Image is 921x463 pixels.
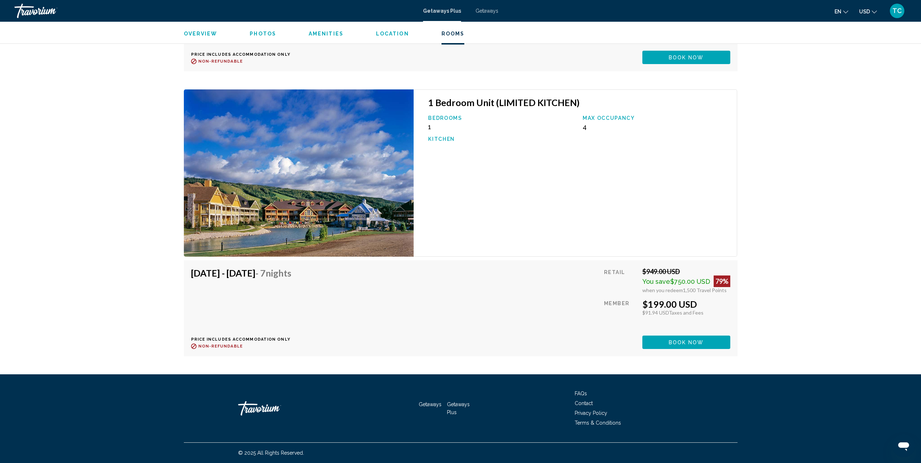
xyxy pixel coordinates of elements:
span: 1,500 Travel Points [683,287,727,293]
span: Non-refundable [198,344,243,349]
button: Change currency [859,6,877,17]
span: 1 [428,123,431,131]
a: Travorium [14,4,416,18]
span: when you redeem [642,287,683,293]
a: Getaways [419,401,442,407]
button: Rooms [442,30,465,37]
div: Retail [604,268,637,293]
div: $199.00 USD [642,299,730,310]
div: $949.00 USD [642,268,730,275]
p: Max Occupancy [583,115,730,121]
span: - 7 [255,268,291,278]
span: Non-refundable [198,59,243,64]
span: You save [642,278,670,285]
button: Amenities [309,30,343,37]
button: Location [376,30,409,37]
span: Taxes and Fees [669,310,704,316]
a: Terms & Conditions [575,420,621,426]
a: Contact [575,400,593,406]
a: Privacy Policy [575,410,607,416]
span: TC [892,7,902,14]
span: Rooms [442,31,465,37]
p: Price includes accommodation only [191,337,297,342]
a: Getaways Plus [447,401,470,415]
button: Book now [642,51,730,64]
button: Change language [835,6,848,17]
button: Photos [250,30,276,37]
span: Nights [266,268,291,278]
div: $91.94 USD [642,310,730,316]
p: Kitchen [428,136,575,142]
img: ii_itb1.jpg [184,89,414,257]
a: Getaways Plus [423,8,461,14]
span: Location [376,31,409,37]
span: Photos [250,31,276,37]
span: en [835,9,841,14]
iframe: Button to launch messaging window [892,434,915,457]
h3: 1 Bedroom Unit (LIMITED KITCHEN) [428,97,730,108]
span: Book now [669,340,704,345]
a: FAQs [575,391,587,396]
span: Amenities [309,31,343,37]
a: Getaways [476,8,498,14]
span: USD [859,9,870,14]
button: Book now [642,336,730,349]
p: Price includes accommodation only [191,52,297,57]
div: Member [604,299,637,330]
span: Book now [669,55,704,60]
button: Overview [184,30,217,37]
span: © 2025 All Rights Reserved. [238,450,304,456]
a: Travorium [238,397,310,419]
h4: [DATE] - [DATE] [191,268,291,278]
div: 79% [714,275,730,287]
p: Bedrooms [428,115,575,121]
button: User Menu [888,3,907,18]
span: Overview [184,31,217,37]
span: 4 [583,123,587,131]
span: $750.00 USD [670,278,710,285]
